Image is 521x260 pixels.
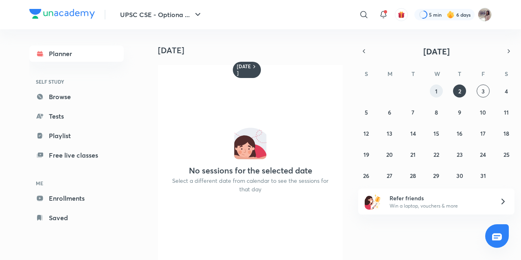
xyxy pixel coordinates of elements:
[435,87,438,95] abbr: October 1, 2025
[477,106,490,119] button: October 10, 2025
[390,194,490,202] h6: Refer friends
[363,130,369,137] abbr: October 12, 2025
[453,127,466,140] button: October 16, 2025
[168,176,333,193] p: Select a different date from calendar to see the sessions for that day
[478,8,492,22] img: Subhashree Rout
[500,84,513,97] button: October 4, 2025
[458,108,461,116] abbr: October 9, 2025
[383,106,396,119] button: October 6, 2025
[29,210,124,226] a: Saved
[505,70,508,78] abbr: Saturday
[458,70,461,78] abbr: Thursday
[503,151,510,158] abbr: October 25, 2025
[390,202,490,210] p: Win a laptop, vouchers & more
[453,148,466,161] button: October 23, 2025
[433,151,439,158] abbr: October 22, 2025
[457,130,462,137] abbr: October 16, 2025
[395,8,408,21] button: avatar
[504,108,509,116] abbr: October 11, 2025
[480,172,486,180] abbr: October 31, 2025
[456,172,463,180] abbr: October 30, 2025
[503,130,509,137] abbr: October 18, 2025
[360,148,373,161] button: October 19, 2025
[458,87,461,95] abbr: October 2, 2025
[407,127,420,140] button: October 14, 2025
[410,151,416,158] abbr: October 21, 2025
[234,127,267,159] img: No events
[365,70,368,78] abbr: Sunday
[386,151,393,158] abbr: October 20, 2025
[383,127,396,140] button: October 13, 2025
[29,45,124,62] a: Planner
[365,193,381,210] img: referral
[410,172,416,180] abbr: October 28, 2025
[363,151,369,158] abbr: October 19, 2025
[423,46,450,57] span: [DATE]
[29,176,124,190] h6: ME
[430,169,443,182] button: October 29, 2025
[370,45,503,57] button: [DATE]
[158,45,349,55] h4: [DATE]
[430,148,443,161] button: October 22, 2025
[435,108,438,116] abbr: October 8, 2025
[29,128,124,144] a: Playlist
[433,172,439,180] abbr: October 29, 2025
[412,70,415,78] abbr: Tuesday
[29,190,124,206] a: Enrollments
[360,127,373,140] button: October 12, 2025
[237,63,251,76] h6: [DATE]
[365,108,368,116] abbr: October 5, 2025
[29,75,124,89] h6: SELF STUDY
[29,9,95,19] img: Company Logo
[383,169,396,182] button: October 27, 2025
[433,130,439,137] abbr: October 15, 2025
[430,127,443,140] button: October 15, 2025
[482,87,485,95] abbr: October 3, 2025
[360,169,373,182] button: October 26, 2025
[115,6,208,23] button: UPSC CSE - Optiona ...
[480,108,486,116] abbr: October 10, 2025
[477,84,490,97] button: October 3, 2025
[482,70,485,78] abbr: Friday
[189,166,312,175] h4: No sessions for the selected date
[453,169,466,182] button: October 30, 2025
[453,106,466,119] button: October 9, 2025
[477,127,490,140] button: October 17, 2025
[477,169,490,182] button: October 31, 2025
[398,11,405,18] img: avatar
[480,130,486,137] abbr: October 17, 2025
[387,172,392,180] abbr: October 27, 2025
[407,169,420,182] button: October 28, 2025
[387,70,392,78] abbr: Monday
[388,108,391,116] abbr: October 6, 2025
[447,11,455,19] img: streak
[407,106,420,119] button: October 7, 2025
[360,106,373,119] button: October 5, 2025
[412,108,414,116] abbr: October 7, 2025
[480,151,486,158] abbr: October 24, 2025
[477,148,490,161] button: October 24, 2025
[434,70,440,78] abbr: Wednesday
[387,130,392,137] abbr: October 13, 2025
[453,84,466,97] button: October 2, 2025
[457,151,463,158] abbr: October 23, 2025
[500,127,513,140] button: October 18, 2025
[505,87,508,95] abbr: October 4, 2025
[407,148,420,161] button: October 21, 2025
[410,130,416,137] abbr: October 14, 2025
[29,108,124,124] a: Tests
[500,106,513,119] button: October 11, 2025
[29,147,124,163] a: Free live classes
[430,106,443,119] button: October 8, 2025
[383,148,396,161] button: October 20, 2025
[29,9,95,21] a: Company Logo
[430,84,443,97] button: October 1, 2025
[500,148,513,161] button: October 25, 2025
[29,89,124,105] a: Browse
[363,172,369,180] abbr: October 26, 2025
